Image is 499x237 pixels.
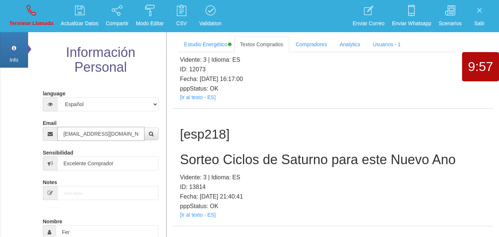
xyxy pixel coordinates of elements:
h1: [esp218] [180,127,486,142]
p: Compartir [106,19,129,28]
h2: Sorteo Ciclos de Saturno para este Nuevo Ano [180,152,486,167]
a: Usuarios - 1 [367,37,406,52]
a: Terminar Llamada [7,2,56,30]
input: Short-Notes [57,186,159,200]
label: Notes [43,176,57,186]
a: Enviar Correo [350,2,387,30]
p: pppStatus: OK [180,84,486,94]
p: Vidente: 3 | Idioma: ES [180,173,486,182]
a: Salir [466,2,492,30]
p: Scenarios [439,19,462,28]
p: Fecha: [DATE] 16:17:00 [180,74,486,84]
a: Scenarios [436,2,464,30]
a: [Ir al texto - ES] [180,212,215,218]
h2: Información Personal [41,45,161,74]
p: Terminar Llamada [9,19,54,28]
h1: 9:57 [462,60,499,74]
a: Textos Comprados [234,37,289,52]
label: Email [43,117,57,127]
label: Sensibilidad [43,146,73,156]
a: [Ir al texto - ES] [180,94,215,100]
p: ID: 12073 [180,65,486,74]
a: Actualizar Datos [58,2,101,30]
p: Enviar Correo [353,19,384,28]
a: Estudio Energético [178,37,233,52]
p: pppStatus: OK [180,202,486,211]
a: Analytics [334,37,366,52]
label: language [43,87,65,97]
p: Vidente: 3 | Idioma: ES [180,55,486,65]
p: Enviar Whatsapp [392,19,431,28]
input: Sensibilidad [57,156,159,170]
a: Validation [196,2,224,30]
p: Validation [199,19,221,28]
a: Compartir [103,2,131,30]
p: ID: 13814 [180,182,486,192]
input: Correo electrónico [57,127,145,141]
p: Fecha: [DATE] 21:40:41 [180,192,486,202]
p: Salir [469,19,490,28]
a: Compradores [290,37,333,52]
p: Actualizar Datos [61,19,99,28]
a: Modo Editar [133,2,166,30]
a: CSV [168,2,194,30]
p: Modo Editar [136,19,164,28]
label: Nombre [43,215,62,225]
a: Enviar Whatsapp [389,2,434,30]
p: CSV [171,19,192,28]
